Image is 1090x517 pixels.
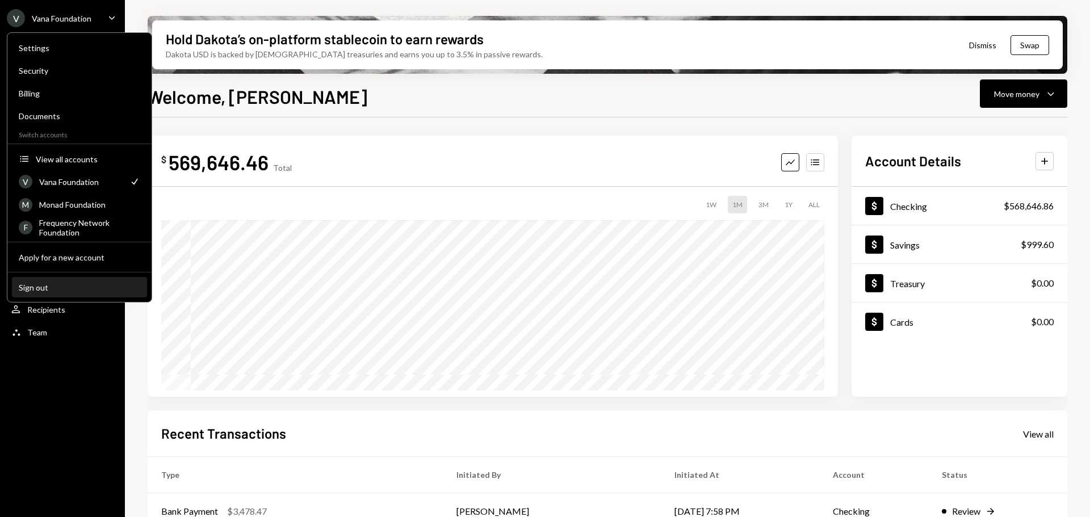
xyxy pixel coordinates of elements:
[1023,428,1054,440] div: View all
[19,198,32,212] div: M
[39,177,122,187] div: Vana Foundation
[19,43,140,53] div: Settings
[1004,199,1054,213] div: $568,646.86
[19,221,32,234] div: F
[852,264,1067,302] a: Treasury$0.00
[7,322,118,342] a: Team
[1031,315,1054,329] div: $0.00
[7,9,25,27] div: V
[819,457,928,493] th: Account
[12,37,147,58] a: Settings
[12,60,147,81] a: Security
[955,32,1011,58] button: Dismiss
[890,201,927,212] div: Checking
[161,424,286,443] h2: Recent Transactions
[7,128,152,139] div: Switch accounts
[273,163,292,173] div: Total
[994,88,1039,100] div: Move money
[166,48,543,60] div: Dakota USD is backed by [DEMOGRAPHIC_DATA] treasuries and earns you up to 3.5% in passive rewards.
[443,457,661,493] th: Initiated By
[7,299,118,320] a: Recipients
[754,196,773,213] div: 3M
[701,196,721,213] div: 1W
[27,305,65,314] div: Recipients
[166,30,484,48] div: Hold Dakota’s on-platform stablecoin to earn rewards
[12,106,147,126] a: Documents
[852,302,1067,341] a: Cards$0.00
[890,317,913,327] div: Cards
[169,149,269,175] div: 569,646.46
[865,152,961,170] h2: Account Details
[852,187,1067,225] a: Checking$568,646.86
[852,225,1067,263] a: Savings$999.60
[19,175,32,188] div: V
[728,196,747,213] div: 1M
[1031,276,1054,290] div: $0.00
[148,85,367,108] h1: Welcome, [PERSON_NAME]
[12,149,147,170] button: View all accounts
[1011,35,1049,55] button: Swap
[12,247,147,268] button: Apply for a new account
[661,457,819,493] th: Initiated At
[1023,427,1054,440] a: View all
[39,200,140,209] div: Monad Foundation
[19,111,140,121] div: Documents
[890,278,925,289] div: Treasury
[980,79,1067,108] button: Move money
[148,457,443,493] th: Type
[19,66,140,75] div: Security
[19,89,140,98] div: Billing
[928,457,1067,493] th: Status
[12,217,147,237] a: FFrequency Network Foundation
[19,253,140,262] div: Apply for a new account
[27,327,47,337] div: Team
[39,218,140,237] div: Frequency Network Foundation
[12,278,147,298] button: Sign out
[12,83,147,103] a: Billing
[804,196,824,213] div: ALL
[890,239,920,250] div: Savings
[1021,238,1054,251] div: $999.60
[19,283,140,292] div: Sign out
[12,194,147,215] a: MMonad Foundation
[780,196,797,213] div: 1Y
[32,14,91,23] div: Vana Foundation
[161,154,166,165] div: $
[36,154,140,164] div: View all accounts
